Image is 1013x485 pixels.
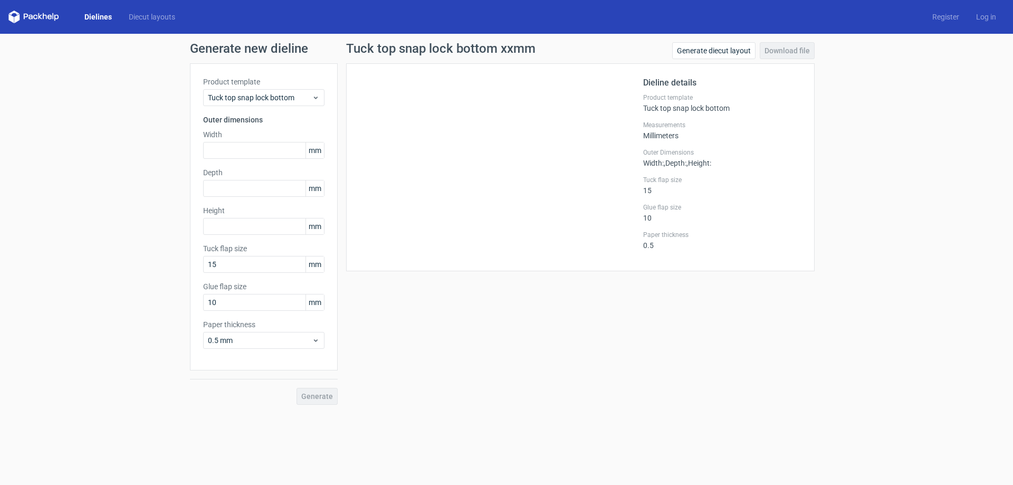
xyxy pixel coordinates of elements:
[643,176,801,184] label: Tuck flap size
[203,129,324,140] label: Width
[203,281,324,292] label: Glue flap size
[643,77,801,89] h2: Dieline details
[686,159,711,167] span: , Height :
[203,77,324,87] label: Product template
[208,92,312,103] span: Tuck top snap lock bottom
[203,243,324,254] label: Tuck flap size
[305,142,324,158] span: mm
[968,12,1005,22] a: Log in
[643,231,801,239] label: Paper thickness
[203,115,324,125] h3: Outer dimensions
[305,218,324,234] span: mm
[643,93,801,112] div: Tuck top snap lock bottom
[924,12,968,22] a: Register
[664,159,686,167] span: , Depth :
[643,121,801,140] div: Millimeters
[305,256,324,272] span: mm
[76,12,120,22] a: Dielines
[643,121,801,129] label: Measurements
[120,12,184,22] a: Diecut layouts
[643,203,801,212] label: Glue flap size
[672,42,756,59] a: Generate diecut layout
[643,176,801,195] div: 15
[203,205,324,216] label: Height
[203,319,324,330] label: Paper thickness
[305,180,324,196] span: mm
[643,93,801,102] label: Product template
[305,294,324,310] span: mm
[643,148,801,157] label: Outer Dimensions
[346,42,536,55] h1: Tuck top snap lock bottom xxmm
[643,231,801,250] div: 0.5
[643,159,664,167] span: Width :
[208,335,312,346] span: 0.5 mm
[203,167,324,178] label: Depth
[190,42,823,55] h1: Generate new dieline
[643,203,801,222] div: 10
